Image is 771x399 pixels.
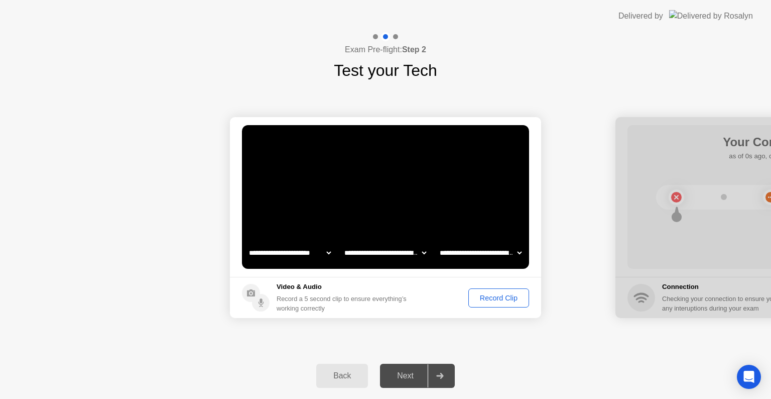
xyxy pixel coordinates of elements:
[669,10,753,22] img: Delivered by Rosalyn
[247,243,333,263] select: Available cameras
[316,364,368,388] button: Back
[334,58,437,82] h1: Test your Tech
[277,282,411,292] h5: Video & Audio
[472,294,526,302] div: Record Clip
[468,288,529,308] button: Record Clip
[383,371,428,380] div: Next
[342,243,428,263] select: Available speakers
[345,44,426,56] h4: Exam Pre-flight:
[438,243,524,263] select: Available microphones
[380,364,455,388] button: Next
[737,365,761,389] div: Open Intercom Messenger
[618,10,663,22] div: Delivered by
[402,45,426,54] b: Step 2
[319,371,365,380] div: Back
[277,294,411,313] div: Record a 5 second clip to ensure everything’s working correctly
